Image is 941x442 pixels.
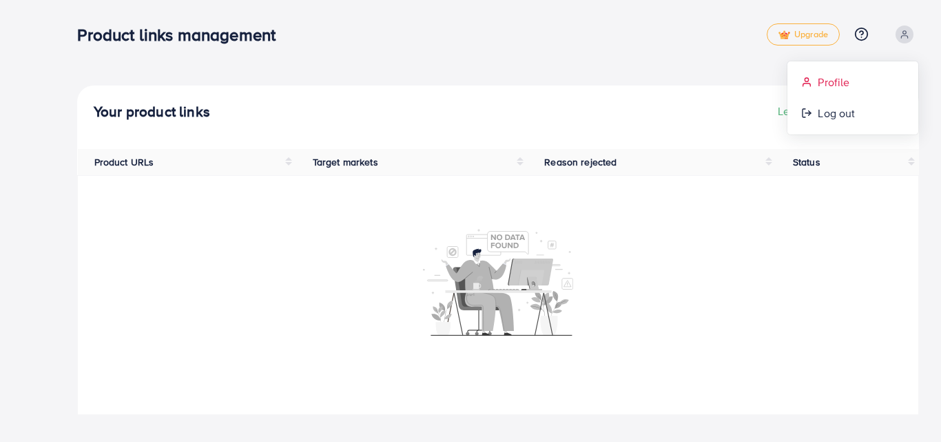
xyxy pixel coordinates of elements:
span: Log out [818,105,855,121]
span: Profile [818,74,849,90]
h4: Your product links [94,103,210,121]
a: tickUpgrade [767,23,840,46]
span: Status [793,155,820,169]
img: tick [778,30,790,40]
span: Upgrade [778,30,828,40]
span: Reason rejected [544,155,617,169]
a: Learn [778,103,820,119]
img: No account [423,228,573,336]
span: Product URLs [94,155,154,169]
h3: Product links management [77,25,287,45]
span: Target markets [313,155,378,169]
